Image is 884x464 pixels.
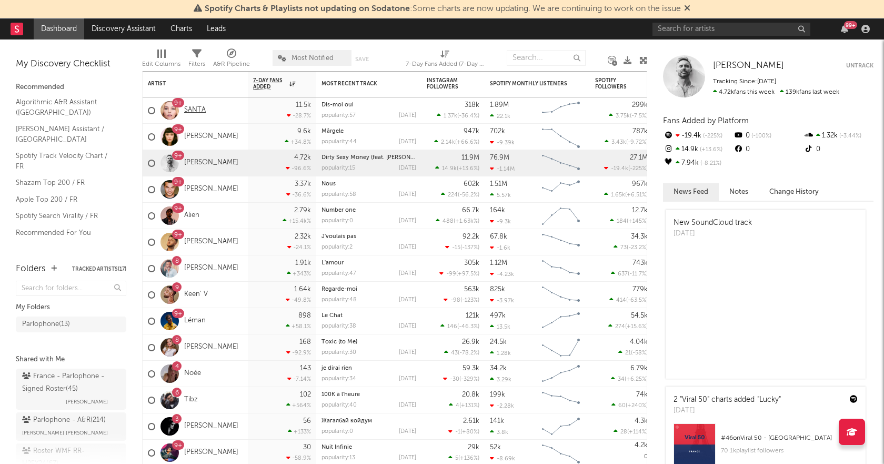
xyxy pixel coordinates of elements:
[322,234,356,240] a: J'voulais pas
[490,139,515,146] div: -9.39k
[462,391,479,398] div: 20.8k
[663,129,733,143] div: -19.4k
[444,297,479,303] div: ( )
[16,353,126,366] div: Shared with Me
[322,297,357,303] div: popularity: 48
[630,365,648,372] div: 6.79k
[184,343,238,352] a: [PERSON_NAME]
[286,165,311,172] div: -96.6 %
[604,191,648,198] div: ( )
[846,61,873,71] button: Untrack
[184,317,206,325] a: Léman
[461,377,478,382] span: -329 %
[148,81,227,87] div: Artist
[16,177,116,189] a: Shazam Top 200 / FR
[322,313,416,319] div: Le Chat
[611,166,628,172] span: -19.4k
[609,112,648,119] div: ( )
[439,270,479,277] div: ( )
[461,403,478,409] span: +131 %
[322,102,416,108] div: Dis-moi oui
[490,297,514,304] div: -3.97k
[443,376,479,382] div: ( )
[22,414,106,427] div: Parlophone - A&R ( 214 )
[803,143,873,156] div: 0
[322,155,416,161] div: Dirty Sexy Money (feat. Charli XCX & French Montana) - Mesto Remix
[490,165,515,172] div: -1.14M
[719,183,759,201] button: Notes
[322,260,344,266] a: L'amour
[399,139,416,145] div: [DATE]
[537,150,585,176] svg: Chart title
[652,23,810,36] input: Search for artists
[507,50,586,66] input: Search...
[287,270,311,277] div: +343 %
[447,324,457,330] span: 146
[399,165,416,171] div: [DATE]
[294,286,311,293] div: 1.64k
[490,102,509,108] div: 1.89M
[490,271,514,278] div: -4.23k
[399,192,416,198] div: [DATE]
[465,102,479,108] div: 318k
[299,339,311,345] div: 168
[626,377,646,382] span: +6.25 %
[322,418,372,424] a: Жагалбай койдум
[406,45,485,75] div: 7-Day Fans Added (7-Day Fans Added)
[490,218,511,225] div: -9.3k
[663,117,749,125] span: Fans Added by Platform
[721,445,858,457] div: 70.1k playlist followers
[437,112,479,119] div: ( )
[616,113,630,119] span: 3.75k
[205,5,681,13] span: : Some charts are now updating. We are continuing to work on the issue
[322,287,416,292] div: Regarde-moi
[184,185,238,194] a: [PERSON_NAME]
[490,312,506,319] div: 497k
[142,45,180,75] div: Edit Columns
[459,113,478,119] span: -36.4 %
[631,233,648,240] div: 34.3k
[16,81,126,94] div: Recommended
[296,102,311,108] div: 11.5k
[457,140,478,145] span: +66.6 %
[322,129,344,134] a: Mărgele
[627,192,646,198] span: +6.51 %
[713,89,775,95] span: 4.72k fans this week
[322,260,416,266] div: L'amour
[595,77,632,90] div: Spotify Followers
[294,154,311,161] div: 4.72k
[490,192,511,199] div: 5.57k
[436,218,479,224] div: ( )
[713,61,784,71] a: [PERSON_NAME]
[16,301,126,314] div: My Folders
[300,391,311,398] div: 102
[443,219,454,224] span: 488
[322,129,416,134] div: Mărgele
[322,402,357,408] div: popularity: 40
[322,244,353,250] div: popularity: 2
[142,58,180,71] div: Edit Columns
[611,140,626,145] span: 3.43k
[441,191,479,198] div: ( )
[490,402,514,409] div: -2.28k
[448,192,458,198] span: 224
[490,233,507,240] div: 67.8k
[444,349,479,356] div: ( )
[490,391,505,398] div: 199k
[16,227,116,239] a: Recommended For You
[22,370,117,396] div: France - Parlophone - Signed Roster ( 45 )
[399,376,416,382] div: [DATE]
[322,165,355,171] div: popularity: 15
[449,402,479,409] div: ( )
[630,166,646,172] span: -225 %
[464,128,479,135] div: 947k
[609,297,648,303] div: ( )
[733,143,803,156] div: 0
[632,260,648,266] div: 743k
[611,376,648,382] div: ( )
[16,263,46,275] div: Folders
[300,365,311,372] div: 143
[22,318,70,331] div: Parlophone ( 13 )
[322,181,336,187] a: Nous
[630,154,648,161] div: 27.1M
